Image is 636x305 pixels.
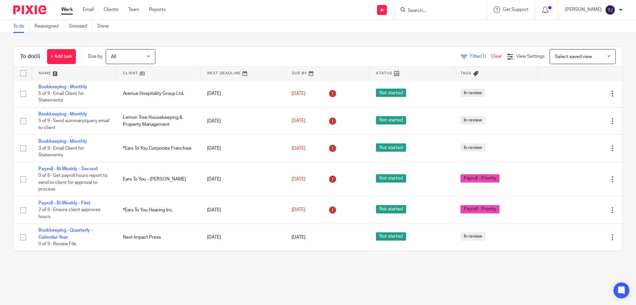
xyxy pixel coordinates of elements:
[460,205,500,213] span: Payroll - Priority
[291,146,305,151] span: [DATE]
[291,119,305,123] span: [DATE]
[291,208,305,212] span: [DATE]
[38,85,87,89] a: Bookkeeping - Monthly
[38,201,90,205] a: Payroll - Bi-Weekly - First
[200,107,285,134] td: [DATE]
[200,224,285,251] td: [DATE]
[13,20,29,33] a: To do
[605,5,615,15] img: svg%3E
[116,224,201,251] td: Next Impact Press
[38,139,87,144] a: Bookkeeping - Monthly
[34,54,40,59] span: (6)
[69,20,92,33] a: Snoozed
[111,54,116,59] span: All
[470,54,491,59] span: Filter
[200,80,285,107] td: [DATE]
[128,6,139,13] a: Team
[291,177,305,182] span: [DATE]
[116,80,201,107] td: Avenue Hospitality Group Ltd.
[47,49,76,64] a: + Add task
[200,196,285,223] td: [DATE]
[407,8,467,14] input: Search
[38,228,93,239] a: Bookkeeping - Quarterly - Calendar Year
[38,173,107,191] span: 0 of 6 · Get payroll hours report to send to client for approval to process
[116,196,201,223] td: *Ears To You Hearing Inc.
[555,54,592,59] span: Select saved view
[38,167,97,171] a: Payroll - Bi-Weekly - Second
[97,20,114,33] a: Done
[38,242,76,246] span: 0 of 9 · Review File
[516,54,545,59] span: View Settings
[460,143,485,152] span: In review
[149,6,166,13] a: Reports
[34,20,64,33] a: Reassigned
[200,135,285,162] td: [DATE]
[460,232,485,241] span: In review
[38,91,84,103] span: 5 of 9 · Email Client for Statements
[376,89,406,97] span: Not started
[38,112,87,116] a: Bookkeeping - Monthly
[376,205,406,213] span: Not started
[13,5,46,14] img: Pixie
[104,6,118,13] a: Clients
[376,232,406,241] span: Not started
[291,91,305,96] span: [DATE]
[481,54,486,59] span: (1)
[460,71,472,75] span: Tags
[116,162,201,196] td: Ears To You - [PERSON_NAME]
[565,6,602,13] p: [PERSON_NAME]
[83,6,94,13] a: Email
[116,107,201,134] td: Lemon Tree Housekeeping & Property Management
[460,89,485,97] span: In review
[376,116,406,124] span: Not started
[38,208,100,219] span: 2 of 6 · Ensure client approves hours
[38,119,109,130] span: 5 of 9 · Send summary/query email to client
[376,143,406,152] span: Not started
[460,116,485,124] span: In review
[491,54,502,59] a: Clear
[291,235,305,240] span: [DATE]
[376,174,406,183] span: Not started
[38,146,84,158] span: 3 of 9 · Email Client for Statements
[116,135,201,162] td: *Ears To You Corporate Franchise
[200,162,285,196] td: [DATE]
[503,7,528,12] span: Get Support
[460,174,500,183] span: Payroll - Priority
[88,53,102,60] p: Due by
[20,53,40,60] h1: To do
[61,6,73,13] a: Work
